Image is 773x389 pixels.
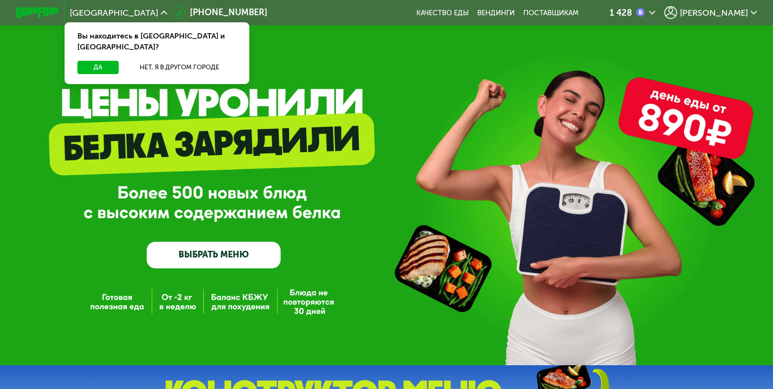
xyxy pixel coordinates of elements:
[65,22,249,61] div: Вы находитесь в [GEOGRAPHIC_DATA] и [GEOGRAPHIC_DATA]?
[523,9,579,17] div: поставщикам
[70,9,158,17] span: [GEOGRAPHIC_DATA]
[123,61,236,74] button: Нет, я в другом городе
[172,6,267,19] a: [PHONE_NUMBER]
[477,9,515,17] a: Вендинги
[77,61,119,74] button: Да
[147,242,281,269] a: ВЫБРАТЬ МЕНЮ
[610,9,632,17] div: 1 428
[680,9,748,17] span: [PERSON_NAME]
[416,9,469,17] a: Качество еды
